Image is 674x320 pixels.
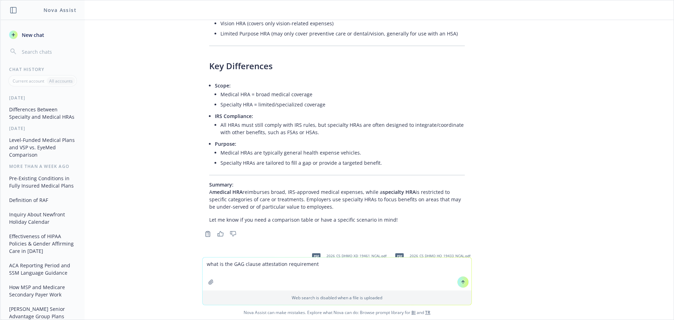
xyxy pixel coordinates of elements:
li: Limited Purpose HRA (may only cover preventive care or dental/vision, generally for use with an HSA) [220,28,465,39]
div: [DATE] [1,125,85,131]
button: Level-Funded Medical Plans and VSP vs. EyeMed Comparison [6,134,79,161]
button: New chat [6,28,79,41]
div: Chat History [1,66,85,72]
a: BI [411,309,416,315]
button: ACA Reporting Period and SSM Language Guidance [6,260,79,279]
button: Definition of RAF [6,194,79,206]
p: Current account [13,78,44,84]
button: Inquiry About Newfront Holiday Calendar [6,209,79,228]
span: Scope: [215,82,231,89]
svg: Copy to clipboard [205,231,211,237]
span: 2026_CS_DHMO XD_19461_NCAL.pdf [326,254,386,258]
div: pdf2026_CS_DHMO HO_19433_NCAL.pdf [391,247,472,265]
span: pdf [312,253,321,259]
p: A reimburses broad, IRS-approved medical expenses, while a is restricted to specific categories o... [209,181,465,210]
span: Purpose: [215,141,236,147]
span: Nova Assist can make mistakes. Explore what Nova can do: Browse prompt library for and [3,305,671,320]
textarea: what is the GAG clause attestation requirement [203,257,471,290]
button: How MSP and Medicare Secondary Payer Work [6,281,79,300]
p: Web search is disabled when a file is uploaded [207,295,467,301]
span: pdf [395,253,404,259]
div: More than a week ago [1,163,85,169]
h1: Nova Assist [44,6,77,14]
li: Vision HRA (covers only vision-related expenses) [220,18,465,28]
span: specialty HRA [383,189,416,195]
span: Summary: [209,181,233,188]
span: 2026_CS_DHMO HO_19433_NCAL.pdf [410,254,470,258]
a: TR [425,309,430,315]
li: All HRAs must still comply with IRS rules, but specialty HRAs are often designed to integrate/coo... [220,120,465,137]
p: All accounts [49,78,73,84]
div: pdf2026_CS_DHMO XD_19461_NCAL.pdf [308,247,388,265]
span: medical HRA [212,189,243,195]
li: Medical HRA = broad medical coverage [220,89,465,99]
span: IRS Compliance: [215,113,253,119]
button: Pre-Existing Conditions in Fully Insured Medical Plans [6,172,79,191]
button: Effectiveness of HIPAA Policies & Gender Affirming Care in [DATE] [6,230,79,257]
li: Specialty HRA = limited/specialized coverage [220,99,465,110]
li: Specialty HRAs are tailored to fill a gap or provide a targeted benefit. [220,158,465,168]
h3: Key Differences [209,60,465,72]
span: New chat [20,31,44,39]
input: Search chats [20,47,76,57]
li: Medical HRAs are typically general health expense vehicles. [220,148,465,158]
button: Thumbs down [227,229,239,239]
div: [DATE] [1,95,85,101]
p: Let me know if you need a comparison table or have a specific scenario in mind! [209,216,465,223]
button: Differences Between Specialty and Medical HRAs [6,104,79,123]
